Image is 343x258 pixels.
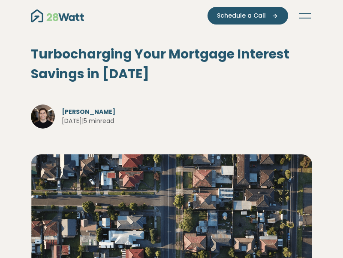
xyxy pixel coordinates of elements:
[208,7,288,25] button: Schedule a Call
[31,9,84,22] img: 28Watt
[62,117,114,126] span: [DATE] | 5 min read
[62,107,121,117] span: [PERSON_NAME]
[31,104,55,129] img: Jake Havey
[298,12,312,20] button: Toggle navigation
[217,11,266,20] span: Schedule a Call
[31,44,312,84] h1: Turbocharging Your Mortgage Interest Savings in [DATE]
[31,7,312,25] nav: Main navigation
